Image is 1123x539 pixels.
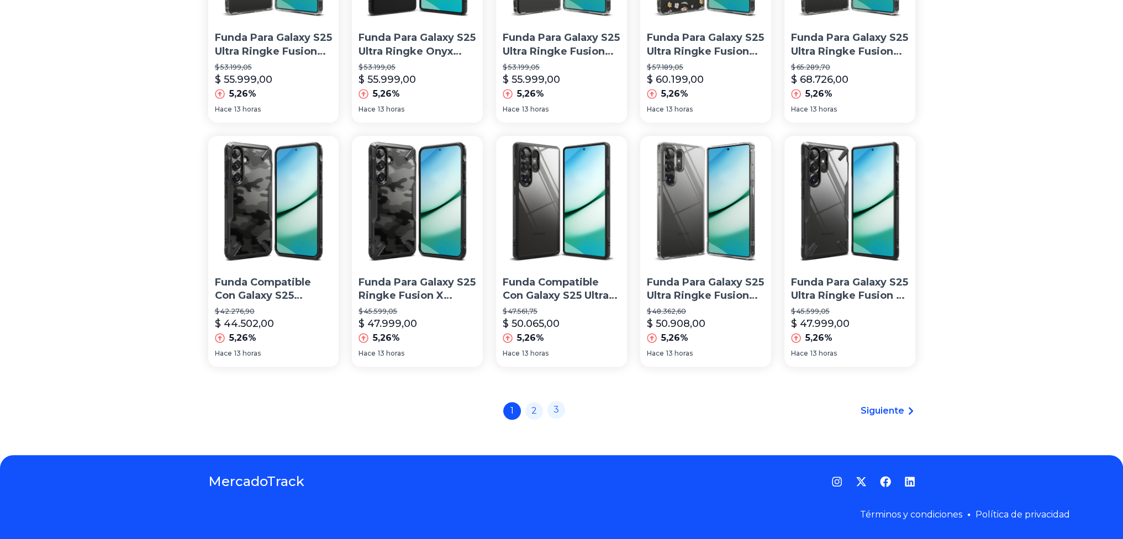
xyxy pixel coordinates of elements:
p: $ 53.199,05 [358,63,476,72]
a: Facebook [880,476,891,487]
a: Política de privacidad [976,509,1070,520]
p: 5,26% [661,87,688,101]
span: Hace [358,349,376,358]
span: Hace [358,105,376,114]
span: 13 horas [234,349,261,358]
img: Funda Para Galaxy S25 Ultra Ringke Fusion X Anti Impacto [784,136,915,267]
span: 13 horas [666,105,693,114]
span: 13 horas [522,105,549,114]
p: $ 68.726,00 [791,72,848,87]
img: Funda Compatible Con Galaxy S25 Ultra Ringke Fusion Bold [496,136,627,267]
p: $ 45.599,05 [358,307,476,316]
a: Twitter [856,476,867,487]
a: Siguiente [861,404,915,418]
p: Funda Para Galaxy S25 Ultra Ringke Onyx Black Protectora [358,31,476,59]
p: Funda Para Galaxy S25 Ringke Fusion X Design Camo [358,276,476,303]
p: $ 57.189,05 [647,63,765,72]
p: $ 42.276,90 [215,307,333,316]
p: Funda Para Galaxy S25 Ultra Ringke Fusion Clear Anti Golpes [647,276,765,303]
span: Hace [791,349,808,358]
p: $ 60.199,00 [647,72,704,87]
p: $ 50.065,00 [503,316,560,331]
span: 13 horas [522,349,549,358]
span: Hace [791,105,808,114]
p: $ 47.999,00 [358,316,417,331]
p: $ 55.999,00 [358,72,416,87]
p: 5,26% [373,331,400,345]
p: $ 55.999,00 [215,72,272,87]
p: $ 44.502,00 [215,316,274,331]
p: $ 47.999,00 [791,316,850,331]
p: 5,26% [805,331,832,345]
p: Funda Para Galaxy S25 Ultra Ringke Fusion X Anti Impacto [791,276,909,303]
p: $ 50.908,00 [647,316,705,331]
p: Funda Para Galaxy S25 Ultra Ringke Fusion Magnetic Resistent [791,31,909,59]
p: 5,26% [517,331,544,345]
span: 13 horas [810,105,837,114]
a: Funda Para Galaxy S25 Ringke Fusion X Design CamoFunda Para Galaxy S25 Ringke Fusion X Design Cam... [352,136,483,367]
span: Hace [647,349,664,358]
a: Funda Compatible Con Galaxy S25 Ultra Ringke Fusion BoldFunda Compatible Con Galaxy S25 Ultra Rin... [496,136,627,367]
p: $ 65.289,70 [791,63,909,72]
p: $ 48.362,60 [647,307,765,316]
p: Funda Compatible Con Galaxy S25 Ringke Fusion X Design [215,276,333,303]
p: 5,26% [805,87,832,101]
a: 3 [547,401,565,419]
p: Funda Para Galaxy S25 Ultra Ringke Fusion Design Flowers [647,31,765,59]
p: 5,26% [517,87,544,101]
p: Funda Para Galaxy S25 Ultra Ringke Fusion Matte Clear Protec [503,31,620,59]
span: 13 horas [378,349,404,358]
p: 5,26% [229,87,256,101]
p: 5,26% [229,331,256,345]
span: Hace [503,105,520,114]
a: Instagram [831,476,842,487]
p: 5,26% [661,331,688,345]
span: Hace [503,349,520,358]
p: $ 55.999,00 [503,72,560,87]
p: $ 53.199,05 [215,63,333,72]
a: MercadoTrack [208,473,304,490]
a: LinkedIn [904,476,915,487]
img: Funda Para Galaxy S25 Ultra Ringke Fusion Clear Anti Golpes [640,136,771,267]
p: $ 53.199,05 [503,63,620,72]
span: Hace [215,349,232,358]
span: 13 horas [234,105,261,114]
img: Funda Para Galaxy S25 Ringke Fusion X Design Camo [352,136,483,267]
p: Funda Compatible Con Galaxy S25 Ultra Ringke Fusion Bold [503,276,620,303]
p: Funda Para Galaxy S25 Ultra Ringke Fusion Clear Resistente [215,31,333,59]
span: 13 horas [810,349,837,358]
a: Funda Para Galaxy S25 Ultra Ringke Fusion X Anti ImpactoFunda Para Galaxy S25 Ultra Ringke Fusion... [784,136,915,367]
a: 2 [525,402,543,420]
img: Funda Compatible Con Galaxy S25 Ringke Fusion X Design [208,136,339,267]
a: Funda Compatible Con Galaxy S25 Ringke Fusion X DesignFunda Compatible Con Galaxy S25 Ringke Fusi... [208,136,339,367]
p: $ 45.599,05 [791,307,909,316]
a: Funda Para Galaxy S25 Ultra Ringke Fusion Clear Anti GolpesFunda Para Galaxy S25 Ultra Ringke Fus... [640,136,771,367]
p: 5,26% [373,87,400,101]
span: Hace [215,105,232,114]
p: $ 47.561,75 [503,307,620,316]
span: Hace [647,105,664,114]
span: 13 horas [666,349,693,358]
span: 13 horas [378,105,404,114]
a: Términos y condiciones [860,509,962,520]
span: Siguiente [861,404,904,418]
